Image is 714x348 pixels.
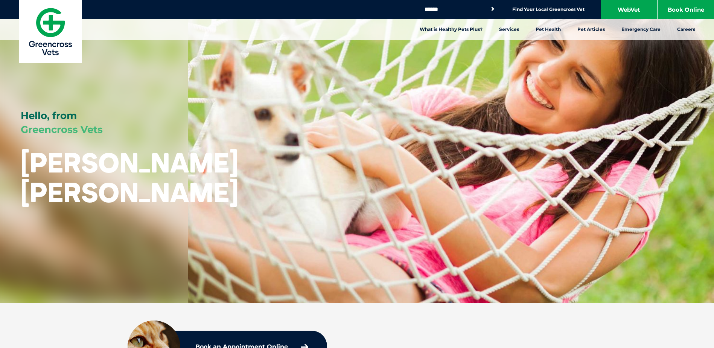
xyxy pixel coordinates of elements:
[21,110,77,122] span: Hello, from
[489,5,496,13] button: Search
[527,19,569,40] a: Pet Health
[21,148,238,207] h1: [PERSON_NAME] [PERSON_NAME]
[613,19,669,40] a: Emergency Care
[411,19,491,40] a: What is Healthy Pets Plus?
[491,19,527,40] a: Services
[512,6,585,12] a: Find Your Local Greencross Vet
[569,19,613,40] a: Pet Articles
[21,124,103,136] span: Greencross Vets
[669,19,703,40] a: Careers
